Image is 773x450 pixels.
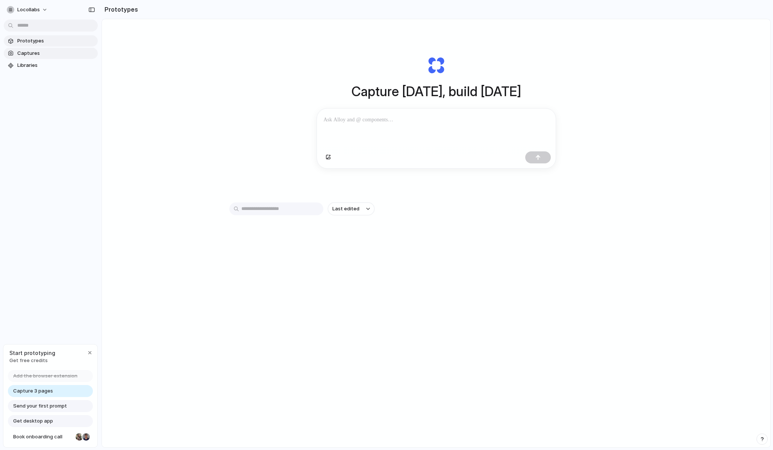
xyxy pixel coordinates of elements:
[82,432,91,441] div: Christian Iacullo
[4,60,98,71] a: Libraries
[4,4,52,16] button: Locollabs
[4,48,98,59] a: Captures
[13,417,53,425] span: Get desktop app
[13,387,53,395] span: Capture 3 pages
[13,433,73,441] span: Book onboarding call
[4,35,98,47] a: Prototypes
[9,349,55,357] span: Start prototyping
[13,372,77,380] span: Add the browser extension
[13,402,67,410] span: Send your first prompt
[75,432,84,441] div: Nicole Kubica
[8,431,93,443] a: Book onboarding call
[352,82,521,101] h1: Capture [DATE], build [DATE]
[17,6,40,14] span: Locollabs
[328,202,374,215] button: Last edited
[102,5,138,14] h2: Prototypes
[17,50,95,57] span: Captures
[9,357,55,364] span: Get free credits
[332,205,359,213] span: Last edited
[17,62,95,69] span: Libraries
[8,415,93,427] a: Get desktop app
[17,37,95,45] span: Prototypes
